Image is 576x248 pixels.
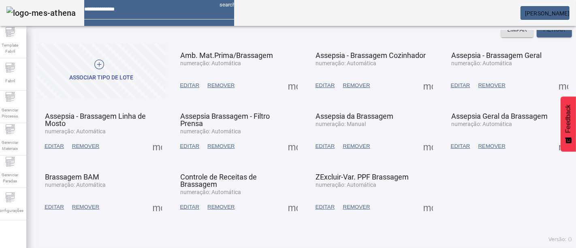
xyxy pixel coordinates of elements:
span: REMOVER [478,81,506,90]
span: FILTRAR [543,26,565,34]
button: Mais [421,139,435,154]
button: REMOVER [339,78,374,93]
button: EDITAR [447,139,474,154]
button: EDITAR [447,78,474,93]
span: EDITAR [45,203,64,211]
button: REMOVER [339,139,374,154]
button: REMOVER [68,200,103,214]
button: EDITAR [41,200,68,214]
button: REMOVER [203,78,239,93]
button: REMOVER [203,200,239,214]
span: EDITAR [316,81,335,90]
button: EDITAR [176,200,203,214]
span: numeração: Automática [316,182,377,188]
button: EDITAR [41,139,68,154]
span: REMOVER [207,81,235,90]
button: LIMPAR [501,23,534,37]
span: EDITAR [451,142,470,150]
span: EDITAR [451,81,470,90]
button: FILTRAR [537,23,572,37]
button: REMOVER [68,139,103,154]
span: EDITAR [180,203,199,211]
span: EDITAR [45,142,64,150]
button: EDITAR [311,139,339,154]
button: Mais [150,139,164,154]
img: logo-mes-athena [6,6,76,19]
span: Brassagem BAM [45,173,99,181]
span: Versão: () [548,237,572,242]
span: EDITAR [180,81,199,90]
span: EDITAR [180,142,199,150]
div: Associar tipo de lote [69,74,133,82]
button: Mais [286,139,300,154]
span: Assepsia Geral da Brassagem [451,112,548,120]
span: numeração: Manual [316,121,366,127]
button: REMOVER [474,78,510,93]
button: EDITAR [176,139,203,154]
button: REMOVER [203,139,239,154]
span: Feedback [565,105,572,133]
button: EDITAR [311,78,339,93]
button: Mais [421,200,435,214]
span: REMOVER [72,203,99,211]
span: Controle de Receitas de Brassagem [180,173,257,188]
span: REMOVER [207,203,235,211]
button: REMOVER [474,139,510,154]
span: numeração: Automática [45,182,106,188]
button: Associar tipo de lote [36,43,166,98]
button: Mais [150,200,164,214]
span: Assepsia Brassagem - Filtro Prensa [180,112,270,128]
span: REMOVER [343,203,370,211]
span: REMOVER [343,142,370,150]
span: Fabril [3,75,17,86]
span: Assepsia - Brassagem Geral [451,51,542,60]
span: numeração: Automática [316,60,377,66]
span: Amb. Mat.Prima/Brassagem [180,51,273,60]
span: Assepsia da Brassagem [316,112,394,120]
button: Feedback - Mostrar pesquisa [561,96,576,152]
span: REMOVER [207,142,235,150]
span: [PERSON_NAME] [525,10,570,17]
span: EDITAR [316,142,335,150]
button: Mais [286,78,300,93]
span: LIMPAR [508,26,527,34]
span: REMOVER [343,81,370,90]
button: EDITAR [311,200,339,214]
span: EDITAR [316,203,335,211]
button: REMOVER [339,200,374,214]
button: EDITAR [176,78,203,93]
span: REMOVER [72,142,99,150]
span: REMOVER [478,142,506,150]
span: numeração: Automática [451,60,512,66]
span: Assepsia - Brassagem Linha de Mosto [45,112,146,128]
span: numeração: Automática [451,121,512,127]
button: Mais [556,78,571,93]
span: Assepsia - Brassagem Cozinhador [316,51,426,60]
button: Mais [421,78,435,93]
span: ZExcluir-Var. PPF Brassagem [316,173,409,181]
button: Mais [556,139,571,154]
button: Mais [286,200,300,214]
span: numeração: Automática [180,60,241,66]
